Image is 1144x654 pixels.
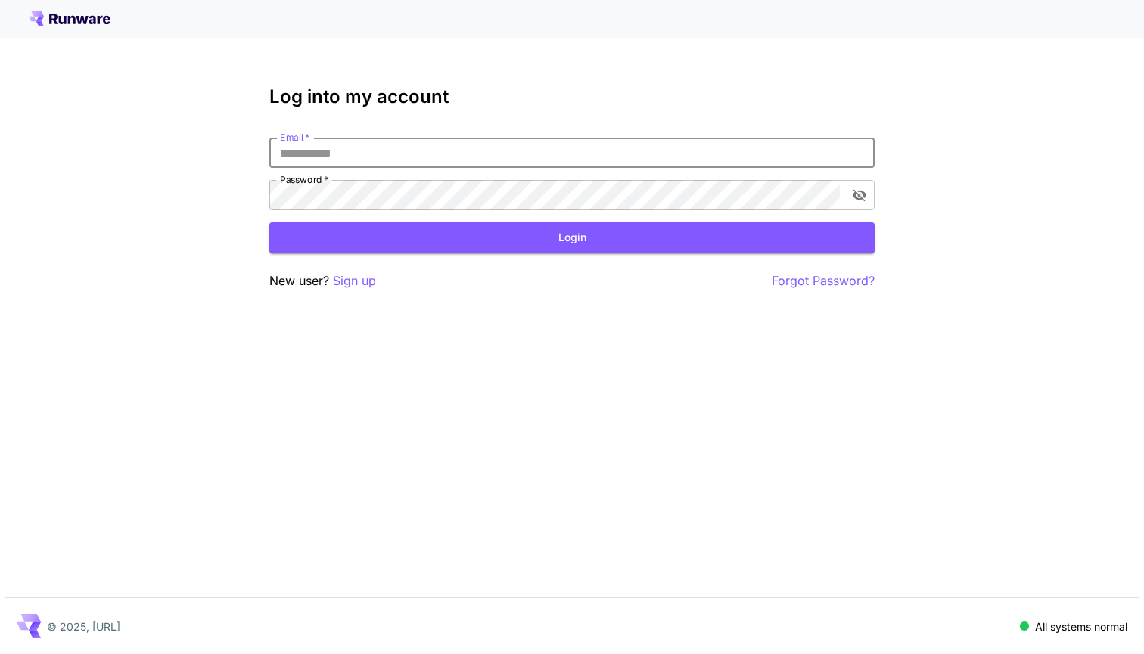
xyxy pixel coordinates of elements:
[1035,618,1127,634] p: All systems normal
[280,131,309,144] label: Email
[47,618,120,634] p: © 2025, [URL]
[280,173,328,186] label: Password
[269,271,376,290] p: New user?
[772,271,875,290] button: Forgot Password?
[846,181,873,209] button: toggle password visibility
[333,271,376,290] button: Sign up
[269,222,875,253] button: Login
[269,86,875,107] h3: Log into my account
